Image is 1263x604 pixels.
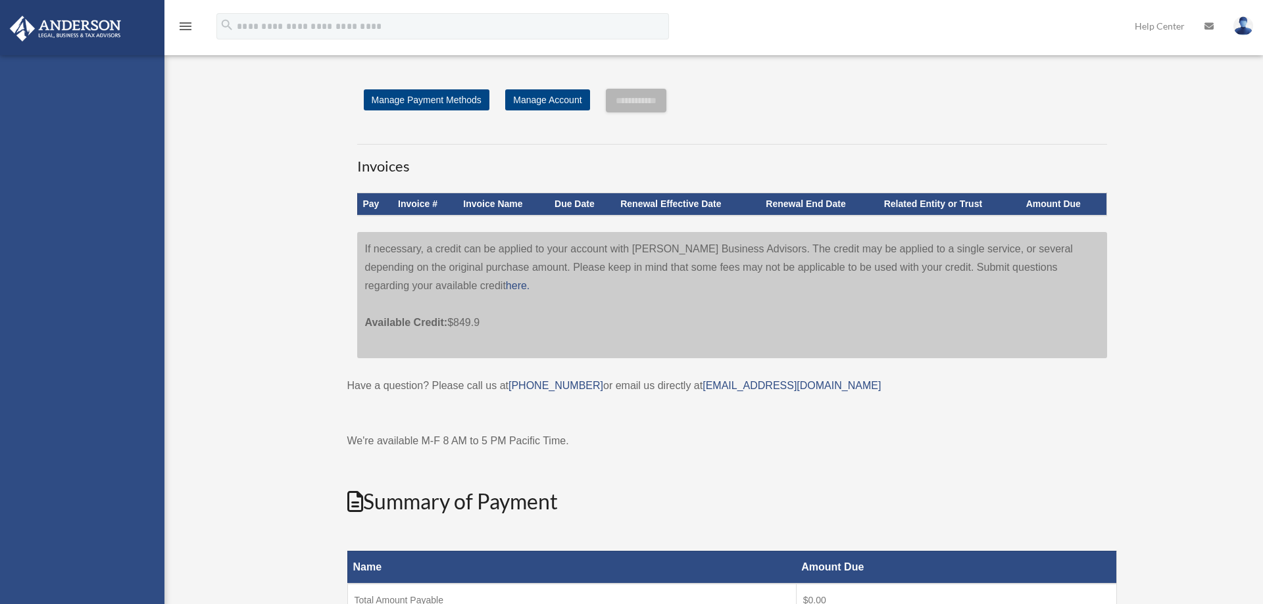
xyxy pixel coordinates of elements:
img: User Pic [1233,16,1253,35]
a: [PHONE_NUMBER] [508,380,603,391]
th: Pay [357,193,393,216]
h3: Invoices [357,144,1107,177]
p: $849.9 [365,295,1099,332]
a: Manage Account [505,89,589,110]
span: Available Credit: [365,317,448,328]
a: menu [178,23,193,34]
th: Invoice # [393,193,458,216]
th: Renewal Effective Date [615,193,760,216]
th: Due Date [549,193,615,216]
div: If necessary, a credit can be applied to your account with [PERSON_NAME] Business Advisors. The c... [357,232,1107,358]
i: search [220,18,234,32]
th: Amount Due [1021,193,1106,216]
a: Manage Payment Methods [364,89,489,110]
th: Amount Due [796,551,1116,584]
img: Anderson Advisors Platinum Portal [6,16,125,41]
th: Name [347,551,796,584]
p: Have a question? Please call us at or email us directly at [347,377,1117,395]
th: Related Entity or Trust [879,193,1021,216]
a: [EMAIL_ADDRESS][DOMAIN_NAME] [703,380,881,391]
th: Invoice Name [458,193,549,216]
a: here. [506,280,530,291]
p: We're available M-F 8 AM to 5 PM Pacific Time. [347,432,1117,450]
th: Renewal End Date [760,193,878,216]
i: menu [178,18,193,34]
h2: Summary of Payment [347,487,1117,517]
